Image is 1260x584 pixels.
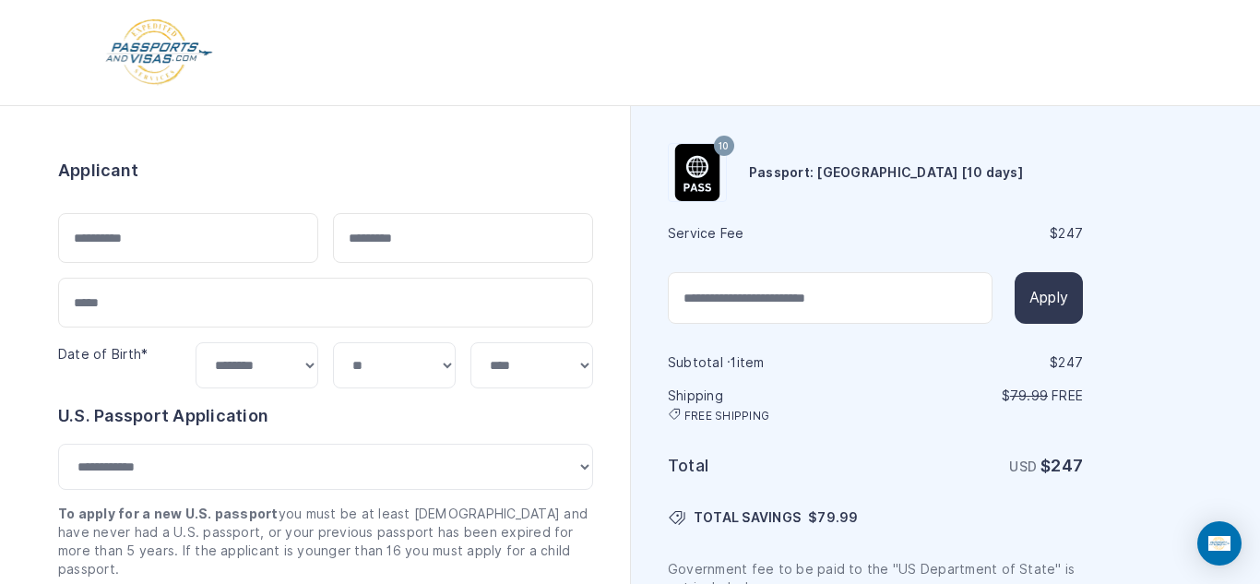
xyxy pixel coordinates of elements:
[749,163,1023,182] h6: Passport: [GEOGRAPHIC_DATA] [10 days]
[58,507,279,521] strong: To apply for a new U.S. passport
[684,409,769,423] span: FREE SHIPPING
[668,387,874,423] h6: Shipping
[668,224,874,243] h6: Service Fee
[669,144,726,201] img: Product Name
[58,347,148,362] label: Date of Birth*
[1197,521,1242,566] div: Open Intercom Messenger
[877,387,1083,405] p: $
[668,453,874,479] h6: Total
[877,353,1083,372] div: $
[1052,388,1083,403] span: Free
[58,505,593,578] p: you must be at least [DEMOGRAPHIC_DATA] and have never had a U.S. passport, or your previous pass...
[877,224,1083,243] div: $
[817,510,858,525] span: 79.99
[1058,226,1083,241] span: 247
[58,158,138,184] h6: Applicant
[104,18,214,87] img: Logo
[808,508,858,527] span: $
[694,508,801,527] span: TOTAL SAVINGS
[1009,459,1037,474] span: USD
[1010,388,1048,403] span: 79.99
[719,135,729,159] span: 10
[1040,456,1083,475] strong: $
[1051,456,1083,475] span: 247
[58,403,593,429] h6: U.S. Passport Application
[731,355,736,370] span: 1
[1015,272,1083,324] button: Apply
[1058,355,1083,370] span: 247
[668,353,874,372] h6: Subtotal · item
